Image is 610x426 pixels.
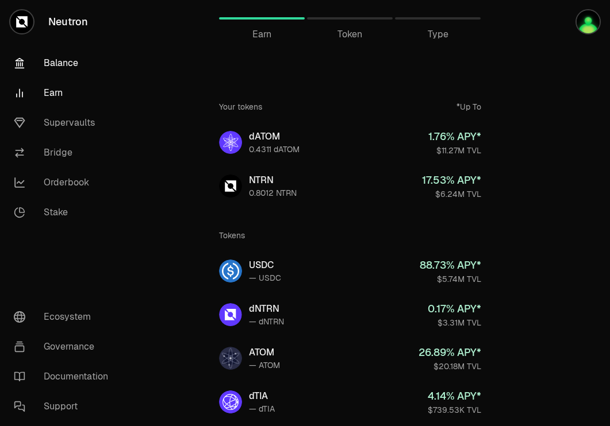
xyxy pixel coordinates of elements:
[219,303,242,326] img: dNTRN
[210,338,490,379] a: ATOMATOM— ATOM26.89% APY*$20.18M TVL
[428,145,481,156] div: $11.27M TVL
[249,272,281,284] div: — USDC
[219,390,242,413] img: dTIA
[210,294,490,335] a: dNTRNdNTRN— dNTRN0.17% APY*$3.31M TVL
[428,388,481,404] div: 4.14 % APY*
[219,175,242,197] img: NTRN
[428,317,481,328] div: $3.31M TVL
[219,347,242,370] img: ATOM
[249,389,275,403] div: dTIA
[219,5,305,32] a: Earn
[428,301,481,317] div: 0.17 % APY*
[249,403,275,415] div: — dTIA
[249,359,280,371] div: — ATOM
[5,197,124,227] a: Stake
[5,78,124,108] a: Earn
[249,130,300,144] div: dATOM
[249,187,297,199] div: 0.8012 NTRN
[422,188,481,200] div: $6.24M TVL
[428,28,448,41] span: Type
[5,332,124,362] a: Governance
[249,346,280,359] div: ATOM
[5,168,124,197] a: Orderbook
[219,101,262,113] div: Your tokens
[5,362,124,392] a: Documentation
[249,302,284,316] div: dNTRN
[337,28,362,41] span: Token
[249,258,281,272] div: USDC
[5,138,124,168] a: Bridge
[420,257,481,273] div: 88.73 % APY*
[252,28,271,41] span: Earn
[5,108,124,138] a: Supervaults
[219,230,245,241] div: Tokens
[219,260,242,282] img: USDC
[420,273,481,285] div: $5.74M TVL
[210,250,490,292] a: USDCUSDC— USDC88.73% APY*$5.74M TVL
[5,48,124,78] a: Balance
[5,302,124,332] a: Ecosystem
[422,172,481,188] div: 17.53 % APY*
[249,173,297,187] div: NTRN
[210,165,490,207] a: NTRNNTRN0.8012 NTRN17.53% APY*$6.24M TVL
[428,404,481,416] div: $739.53K TVL
[5,392,124,421] a: Support
[249,144,300,155] div: 0.4311 dATOM
[577,10,600,33] img: Atom Staking
[219,131,242,154] img: dATOM
[428,129,481,145] div: 1.76 % APY*
[419,344,481,361] div: 26.89 % APY*
[210,122,490,163] a: dATOMdATOM0.4311 dATOM1.76% APY*$11.27M TVL
[419,361,481,372] div: $20.18M TVL
[210,381,490,423] a: dTIAdTIA— dTIA4.14% APY*$739.53K TVL
[456,101,481,113] div: *Up To
[249,316,284,327] div: — dNTRN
